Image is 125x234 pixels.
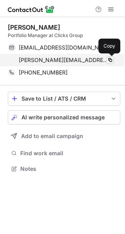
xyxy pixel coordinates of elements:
div: Save to List / ATS / CRM [21,96,107,102]
button: Notes [8,163,120,174]
span: Notes [20,165,117,172]
span: [PERSON_NAME][EMAIL_ADDRESS][PERSON_NAME][DOMAIN_NAME] [19,57,108,64]
span: [EMAIL_ADDRESS][DOMAIN_NAME] [19,44,108,51]
button: save-profile-one-click [8,92,120,106]
img: ContactOut v5.3.10 [8,5,55,14]
button: AI write personalized message [8,110,120,124]
span: Add to email campaign [21,133,83,139]
span: Find work email [20,150,117,157]
span: [PHONE_NUMBER] [19,69,68,76]
div: Portfolio Manager at Clicks Group [8,32,120,39]
button: Add to email campaign [8,129,120,143]
span: AI write personalized message [21,114,105,121]
div: [PERSON_NAME] [8,23,60,31]
button: Find work email [8,148,120,159]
